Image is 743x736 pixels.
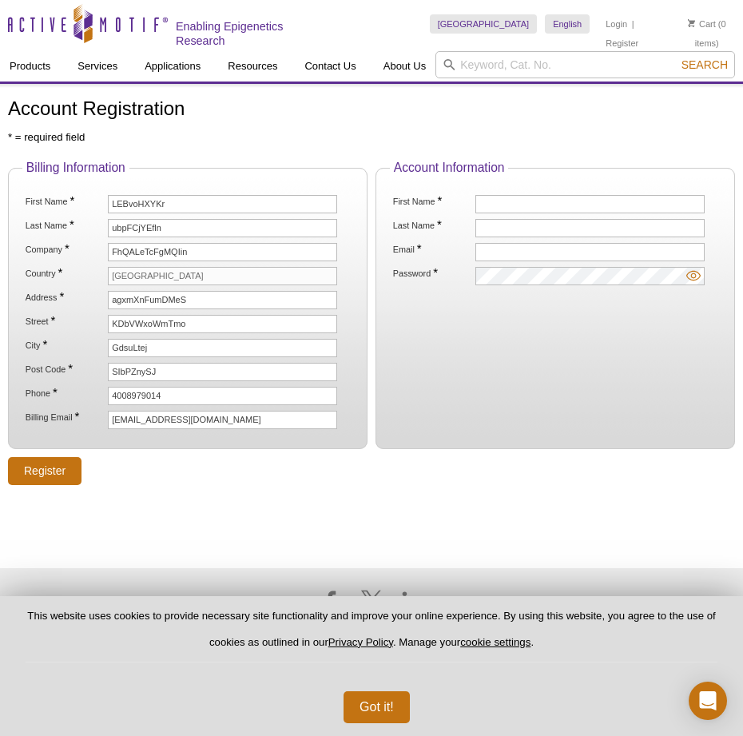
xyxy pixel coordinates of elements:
div: Open Intercom Messenger [689,682,727,720]
a: English [545,14,590,34]
p: This website uses cookies to provide necessary site functionality and improve your online experie... [26,609,717,662]
a: About Us [374,51,435,82]
a: Resources [218,51,287,82]
a: Cart [688,18,716,30]
label: Street [24,315,105,327]
label: Phone [24,387,105,399]
span: Search [681,58,728,71]
button: cookie settings [460,636,530,648]
label: Password [391,267,473,279]
input: Register [8,457,81,485]
legend: Billing Information [22,161,129,175]
a: Contact Us [295,51,365,82]
label: Billing Email [24,411,105,423]
a: Privacy Policy [328,636,393,648]
a: Applications [135,51,210,82]
label: Email [391,243,473,255]
h1: Account Registration [8,98,735,121]
li: (0 items) [679,14,735,53]
li: | [632,14,634,34]
a: Register [606,38,638,49]
label: Last Name [24,219,105,231]
p: * = required field [8,130,735,145]
legend: Account Information [390,161,509,175]
button: Search [677,58,733,72]
label: Company [24,243,105,255]
a: Services [68,51,127,82]
img: password-eye.svg [686,269,701,283]
button: Got it! [344,691,410,723]
label: Country [24,267,105,279]
label: Post Code [24,363,105,375]
a: Login [606,18,627,30]
label: First Name [391,195,473,207]
label: Last Name [391,219,473,231]
h2: Enabling Epigenetics Research [176,19,320,48]
label: First Name [24,195,105,207]
img: Your Cart [688,19,695,27]
label: Address [24,291,105,303]
input: Keyword, Cat. No. [435,51,735,78]
a: [GEOGRAPHIC_DATA] [430,14,538,34]
label: City [24,339,105,351]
